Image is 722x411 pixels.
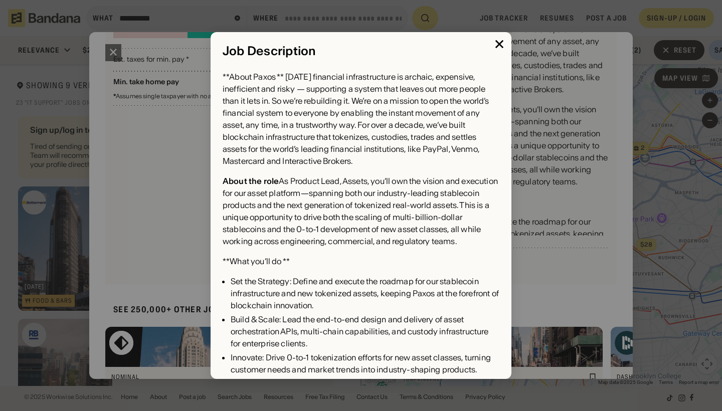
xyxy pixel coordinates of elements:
[223,44,499,59] div: Job Description
[223,176,279,186] div: About the role
[223,71,499,167] div: **About Paxos ** [DATE] financial infrastructure is archaic, expensive, inefficient and risky — s...
[231,313,499,349] div: Build & Scale: Lead the end-to-end design and delivery of asset orchestration APIs, multi-chain c...
[223,175,499,247] div: As Product Lead, Assets, you’ll own the vision and execution for our asset platform—spanning both...
[231,351,499,375] div: Innovate: Drive 0-to-1 tokenization efforts for new asset classes, turning customer needs and mar...
[231,275,499,311] div: Set the Strategy: Define and execute the roadmap for our stablecoin infrastructure and new tokeni...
